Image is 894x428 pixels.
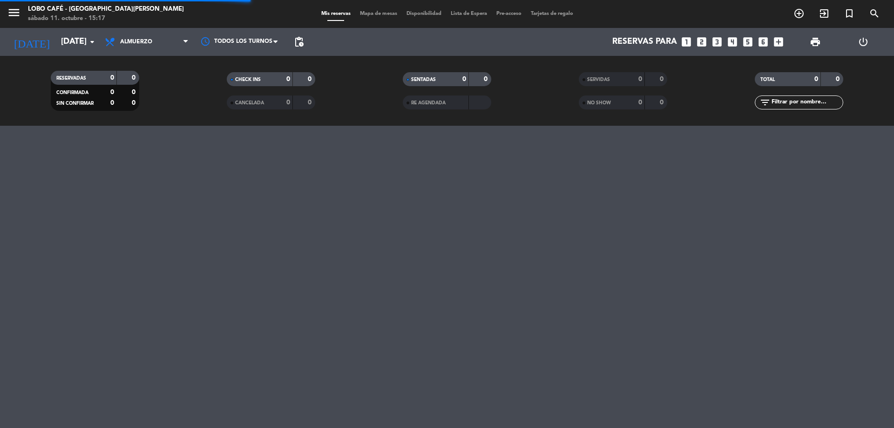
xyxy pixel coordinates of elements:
strong: 0 [308,99,313,106]
span: RE AGENDADA [411,101,446,105]
span: Lista de Espera [446,11,492,16]
i: arrow_drop_down [87,36,98,48]
strong: 0 [308,76,313,82]
i: looks_6 [757,36,769,48]
span: SIN CONFIRMAR [56,101,94,106]
span: CONFIRMADA [56,90,88,95]
i: exit_to_app [819,8,830,19]
strong: 0 [484,76,489,82]
strong: 0 [110,75,114,81]
div: Lobo Café - [GEOGRAPHIC_DATA][PERSON_NAME] [28,5,184,14]
span: NO SHOW [587,101,611,105]
i: turned_in_not [844,8,855,19]
i: add_box [772,36,785,48]
i: add_circle_outline [793,8,805,19]
i: looks_5 [742,36,754,48]
strong: 0 [836,76,841,82]
strong: 0 [132,100,137,106]
i: looks_3 [711,36,723,48]
strong: 0 [286,99,290,106]
strong: 0 [638,76,642,82]
i: looks_4 [726,36,738,48]
strong: 0 [660,99,665,106]
i: looks_two [696,36,708,48]
strong: 0 [110,89,114,95]
span: Mis reservas [317,11,355,16]
span: Almuerzo [120,39,152,45]
button: menu [7,6,21,23]
span: CANCELADA [235,101,264,105]
i: [DATE] [7,32,56,52]
strong: 0 [110,100,114,106]
span: RESERVADAS [56,76,86,81]
span: Reservas para [612,37,677,47]
strong: 0 [814,76,818,82]
span: Mapa de mesas [355,11,402,16]
i: search [869,8,880,19]
strong: 0 [132,75,137,81]
div: LOG OUT [839,28,887,56]
span: pending_actions [293,36,305,48]
input: Filtrar por nombre... [771,97,843,108]
span: Tarjetas de regalo [526,11,578,16]
strong: 0 [132,89,137,95]
span: Disponibilidad [402,11,446,16]
span: SENTADAS [411,77,436,82]
i: power_settings_new [858,36,869,48]
strong: 0 [638,99,642,106]
i: menu [7,6,21,20]
span: CHECK INS [235,77,261,82]
i: filter_list [759,97,771,108]
span: TOTAL [760,77,775,82]
strong: 0 [660,76,665,82]
span: SERVIDAS [587,77,610,82]
strong: 0 [286,76,290,82]
span: print [810,36,821,48]
div: sábado 11. octubre - 15:17 [28,14,184,23]
i: looks_one [680,36,692,48]
span: Pre-acceso [492,11,526,16]
strong: 0 [462,76,466,82]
